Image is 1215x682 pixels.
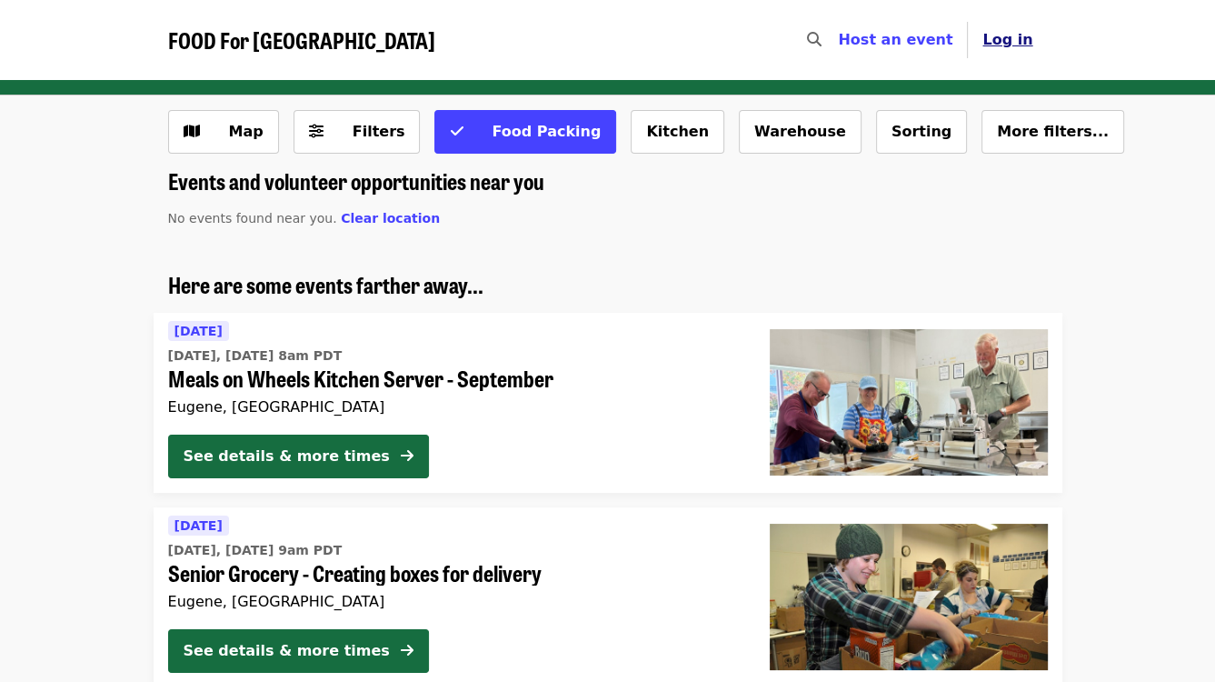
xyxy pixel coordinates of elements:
button: See details & more times [168,435,429,478]
button: Kitchen [631,110,724,154]
span: Here are some events farther away... [168,268,483,300]
span: Map [229,123,264,140]
button: More filters... [981,110,1124,154]
button: Clear location [341,209,440,228]
span: No events found near you. [168,211,337,226]
img: Senior Grocery - Creating boxes for delivery organized by FOOD For Lane County [770,524,1048,669]
button: Show map view [168,110,279,154]
span: Log in [982,31,1032,48]
div: Eugene, [GEOGRAPHIC_DATA] [168,398,741,416]
time: [DATE], [DATE] 8am PDT [168,346,343,366]
time: [DATE], [DATE] 9am PDT [168,541,343,560]
div: Eugene, [GEOGRAPHIC_DATA] [168,593,741,610]
button: Food Packing [434,110,616,154]
i: search icon [807,31,822,48]
span: [DATE] [174,324,223,338]
img: Meals on Wheels Kitchen Server - September organized by FOOD For Lane County [770,329,1048,475]
span: Meals on Wheels Kitchen Server - September [168,366,741,392]
span: Events and volunteer opportunities near you [168,165,544,196]
button: Sorting [876,110,967,154]
i: sliders-h icon [309,123,324,140]
span: Filters [353,123,405,140]
span: Food Packing [492,123,601,140]
i: arrow-right icon [401,642,413,659]
a: FOOD For [GEOGRAPHIC_DATA] [168,27,435,54]
span: FOOD For [GEOGRAPHIC_DATA] [168,24,435,55]
button: Warehouse [739,110,861,154]
input: Search [832,18,847,62]
button: Filters (0 selected) [294,110,421,154]
div: See details & more times [184,446,390,467]
button: See details & more times [168,629,429,673]
i: map icon [184,123,200,140]
span: Senior Grocery - Creating boxes for delivery [168,560,741,587]
div: See details & more times [184,640,390,662]
span: More filters... [997,123,1109,140]
a: See details for "Meals on Wheels Kitchen Server - September" [154,313,1062,493]
span: Clear location [341,211,440,226]
a: Host an event [838,31,952,48]
span: [DATE] [174,518,223,533]
i: check icon [450,123,463,140]
button: Log in [968,22,1047,58]
i: arrow-right icon [401,447,413,465]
